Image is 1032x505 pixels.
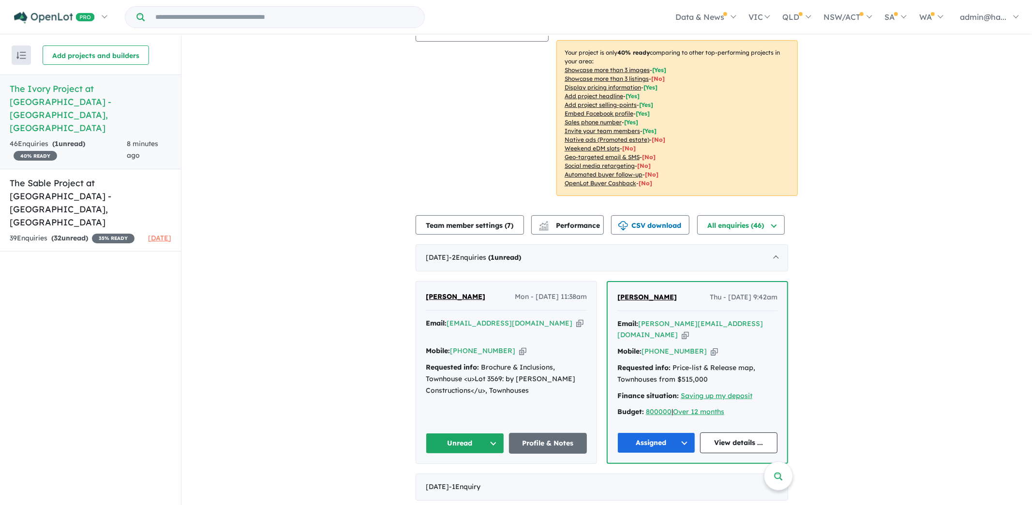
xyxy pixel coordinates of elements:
span: - 2 Enquir ies [449,253,521,262]
span: [ Yes ] [652,66,666,74]
button: Copy [682,330,689,340]
div: [DATE] [416,244,788,271]
span: [PERSON_NAME] [617,293,677,301]
span: [No] [639,179,652,187]
button: Copy [711,346,718,356]
button: Copy [519,346,526,356]
img: Openlot PRO Logo White [14,12,95,24]
strong: ( unread) [51,234,88,242]
strong: Mobile: [617,347,642,356]
a: Profile & Notes [509,433,587,454]
strong: Requested info: [426,363,479,371]
div: Brochure & Inclusions, Townhouse <u>Lot 3569: by [PERSON_NAME] Constructions</u>, Townhouses [426,362,587,396]
button: CSV download [611,215,689,235]
a: [PERSON_NAME] [617,292,677,303]
a: 800000 [646,407,672,416]
span: [No] [652,136,665,143]
u: Add project selling-points [565,101,637,108]
button: Add projects and builders [43,45,149,65]
input: Try estate name, suburb, builder or developer [147,7,422,28]
a: [EMAIL_ADDRESS][DOMAIN_NAME] [447,319,572,327]
strong: ( unread) [52,139,85,148]
img: line-chart.svg [539,221,548,226]
u: OpenLot Buyer Cashback [565,179,636,187]
span: [DATE] [148,234,171,242]
a: [PERSON_NAME][EMAIL_ADDRESS][DOMAIN_NAME] [617,319,763,340]
u: Geo-targeted email & SMS [565,153,640,161]
span: 32 [54,234,61,242]
u: Showcase more than 3 listings [565,75,649,82]
span: [ Yes ] [643,84,658,91]
u: Showcase more than 3 images [565,66,650,74]
div: [DATE] [416,474,788,501]
span: [ Yes ] [639,101,653,108]
div: | [617,406,778,418]
strong: Mobile: [426,346,450,355]
span: Performance [540,221,600,230]
strong: ( unread) [488,253,521,262]
span: 35 % READY [92,234,135,243]
span: [ Yes ] [624,119,638,126]
strong: Budget: [617,407,644,416]
img: sort.svg [16,52,26,59]
u: Sales phone number [565,119,622,126]
h5: The Ivory Project at [GEOGRAPHIC_DATA] - [GEOGRAPHIC_DATA] , [GEOGRAPHIC_DATA] [10,82,171,134]
a: Saving up my deposit [681,391,752,400]
span: 8 minutes ago [127,139,158,160]
span: [No] [645,171,658,178]
a: Over 12 months [673,407,724,416]
span: admin@ha... [960,12,1006,22]
p: Your project is only comparing to other top-performing projects in your area: - - - - - - - - - -... [556,40,798,196]
span: [No] [622,145,636,152]
u: Native ads (Promoted estate) [565,136,649,143]
span: [PERSON_NAME] [426,292,485,301]
span: 40 % READY [14,151,57,161]
h5: The Sable Project at [GEOGRAPHIC_DATA] - [GEOGRAPHIC_DATA] , [GEOGRAPHIC_DATA] [10,177,171,229]
strong: Requested info: [617,363,671,372]
strong: Email: [426,319,447,327]
button: Performance [531,215,604,235]
strong: Email: [617,319,638,328]
span: Mon - [DATE] 11:38am [515,291,587,303]
div: 46 Enquir ies [10,138,127,162]
strong: Finance situation: [617,391,679,400]
a: [PHONE_NUMBER] [450,346,515,355]
span: [ Yes ] [636,110,650,117]
button: Unread [426,433,504,454]
div: 39 Enquir ies [10,233,135,244]
u: Embed Facebook profile [565,110,633,117]
a: [PERSON_NAME] [426,291,485,303]
button: Copy [576,318,583,328]
span: 1 [491,253,494,262]
u: Automated buyer follow-up [565,171,643,178]
u: Social media retargeting [565,162,635,169]
a: [PHONE_NUMBER] [642,347,707,356]
button: Assigned [617,432,695,453]
div: Price-list & Release map, Townhouses from $515,000 [617,362,778,386]
img: download icon [618,221,628,231]
span: 7 [508,221,511,230]
span: - 1 Enquir y [449,482,480,491]
span: [ Yes ] [626,92,640,100]
button: Team member settings (7) [416,215,524,235]
u: Add project headline [565,92,623,100]
a: View details ... [700,432,778,453]
b: 40 % ready [617,49,650,56]
button: All enquiries (46) [697,215,785,235]
span: Thu - [DATE] 9:42am [710,292,778,303]
u: Invite your team members [565,127,640,134]
span: 1 [55,139,59,148]
u: Display pricing information [565,84,641,91]
span: [ Yes ] [643,127,657,134]
span: [No] [642,153,656,161]
span: [ No ] [651,75,665,82]
u: Weekend eDM slots [565,145,620,152]
span: [No] [637,162,651,169]
img: bar-chart.svg [539,224,549,230]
